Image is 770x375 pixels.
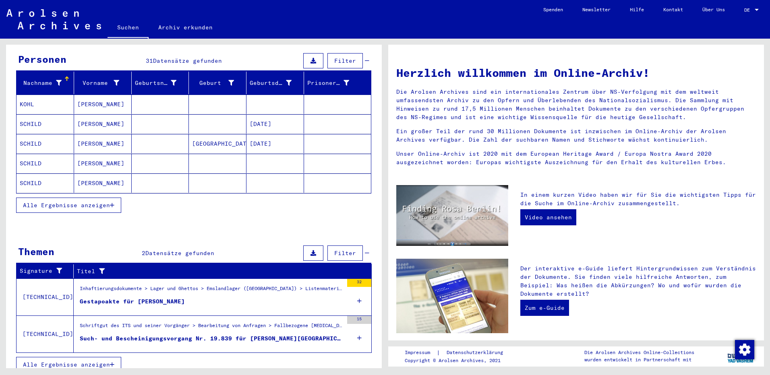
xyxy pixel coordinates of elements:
[20,265,73,278] div: Signature
[192,76,246,89] div: Geburt‏
[304,72,371,94] mat-header-cell: Prisoner #
[189,134,246,153] mat-cell: [GEOGRAPHIC_DATA]
[135,79,177,87] div: Geburtsname
[327,53,363,68] button: Filter
[74,95,132,114] mat-cell: [PERSON_NAME]
[334,57,356,64] span: Filter
[726,346,756,366] img: yv_logo.png
[16,357,121,372] button: Alle Ergebnisse anzeigen
[334,249,356,257] span: Filter
[396,185,508,246] img: video.jpg
[20,76,74,89] div: Nachname
[23,361,110,368] span: Alle Ergebnisse anzeigen
[189,72,246,94] mat-header-cell: Geburt‏
[145,249,214,257] span: Datensätze gefunden
[135,76,189,89] div: Geburtsname
[735,340,754,359] div: Zustimmung ändern
[246,134,304,153] mat-cell: [DATE]
[405,348,437,357] a: Impressum
[520,264,756,298] p: Der interaktive e-Guide liefert Hintergrundwissen zum Verständnis der Dokumente. Sie finden viele...
[327,245,363,261] button: Filter
[396,259,508,333] img: eguide.jpg
[17,154,74,173] mat-cell: SCHILD
[80,285,343,296] div: Inhaftierungsdokumente > Lager und Ghettos > Emslandlager ([GEOGRAPHIC_DATA]) > Listenmaterial [G...
[347,316,371,324] div: 15
[23,202,110,209] span: Alle Ergebnisse anzeigen
[80,334,343,343] div: Such- und Bescheinigungsvorgang Nr. 19.839 für [PERSON_NAME][GEOGRAPHIC_DATA] geboren [DEMOGRAPHI...
[250,79,292,87] div: Geburtsdatum
[16,198,121,213] button: Alle Ergebnisse anzeigen
[17,72,74,94] mat-header-cell: Nachname
[396,88,756,122] p: Die Arolsen Archives sind ein internationales Zentrum über NS-Verfolgung mit dem weltweit umfasse...
[18,244,54,259] div: Themen
[146,57,153,64] span: 31
[405,357,513,364] p: Copyright © Arolsen Archives, 2021
[396,64,756,81] h1: Herzlich willkommen im Online-Archiv!
[347,279,371,287] div: 32
[307,79,349,87] div: Prisoner #
[74,173,132,193] mat-cell: [PERSON_NAME]
[584,349,694,356] p: Die Arolsen Archives Online-Collections
[192,79,234,87] div: Geburt‏
[77,79,119,87] div: Vorname
[250,76,304,89] div: Geburtsdatum
[74,154,132,173] mat-cell: [PERSON_NAME]
[17,173,74,193] mat-cell: SCHILD
[396,127,756,144] p: Ein großer Teil der rund 30 Millionen Dokumente ist inzwischen im Online-Archiv der Arolsen Archi...
[246,72,304,94] mat-header-cell: Geburtsdatum
[307,76,361,89] div: Prisoner #
[17,95,74,114] mat-cell: KOHL
[6,9,101,29] img: Arolsen_neg.svg
[584,356,694,363] p: wurden entwickelt in Partnerschaft mit
[396,150,756,167] p: Unser Online-Archiv ist 2020 mit dem European Heritage Award / Europa Nostra Award 2020 ausgezeic...
[80,297,185,306] div: Gestapoakte für [PERSON_NAME]
[74,114,132,134] mat-cell: [PERSON_NAME]
[20,79,62,87] div: Nachname
[744,7,753,13] span: DE
[142,249,145,257] span: 2
[17,278,74,315] td: [TECHNICAL_ID]
[735,340,754,359] img: Zustimmung ändern
[77,267,352,276] div: Titel
[77,265,362,278] div: Titel
[132,72,189,94] mat-header-cell: Geburtsname
[17,134,74,153] mat-cell: SCHILD
[77,76,131,89] div: Vorname
[74,72,132,94] mat-header-cell: Vorname
[405,348,513,357] div: |
[108,18,149,39] a: Suchen
[520,191,756,208] p: In einem kurzen Video haben wir für Sie die wichtigsten Tipps für die Suche im Online-Archiv zusa...
[18,52,66,66] div: Personen
[20,267,63,275] div: Signature
[440,348,513,357] a: Datenschutzerklärung
[17,315,74,352] td: [TECHNICAL_ID]
[80,322,343,333] div: Schriftgut des ITS und seiner Vorgänger > Bearbeitung von Anfragen > Fallbezogene [MEDICAL_DATA] ...
[74,134,132,153] mat-cell: [PERSON_NAME]
[246,114,304,134] mat-cell: [DATE]
[153,57,222,64] span: Datensätze gefunden
[17,114,74,134] mat-cell: SCHILD
[149,18,222,37] a: Archiv erkunden
[520,209,576,225] a: Video ansehen
[520,300,569,316] a: Zum e-Guide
